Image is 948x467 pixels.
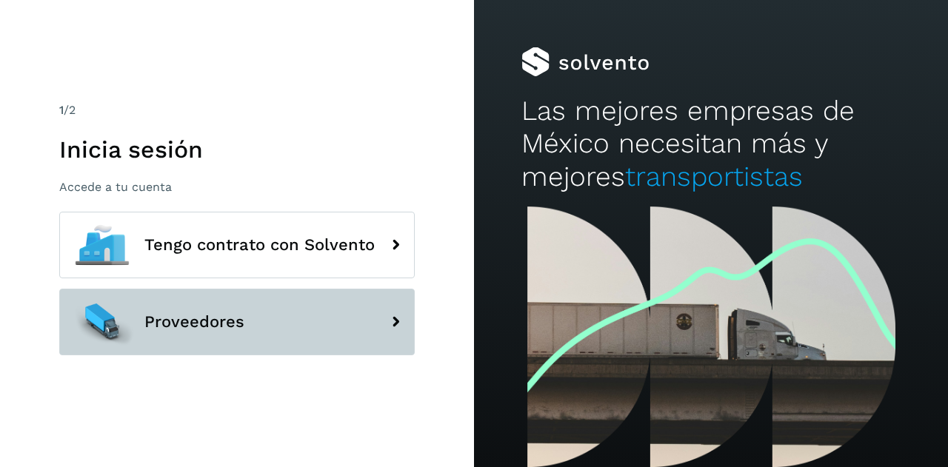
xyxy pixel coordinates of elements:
button: Proveedores [59,289,415,355]
button: Tengo contrato con Solvento [59,212,415,278]
span: Proveedores [144,313,244,331]
span: transportistas [625,161,803,192]
h1: Inicia sesión [59,135,415,164]
span: Tengo contrato con Solvento [144,236,375,254]
span: 1 [59,103,64,117]
h2: Las mejores empresas de México necesitan más y mejores [521,95,901,193]
div: /2 [59,101,415,119]
p: Accede a tu cuenta [59,180,415,194]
